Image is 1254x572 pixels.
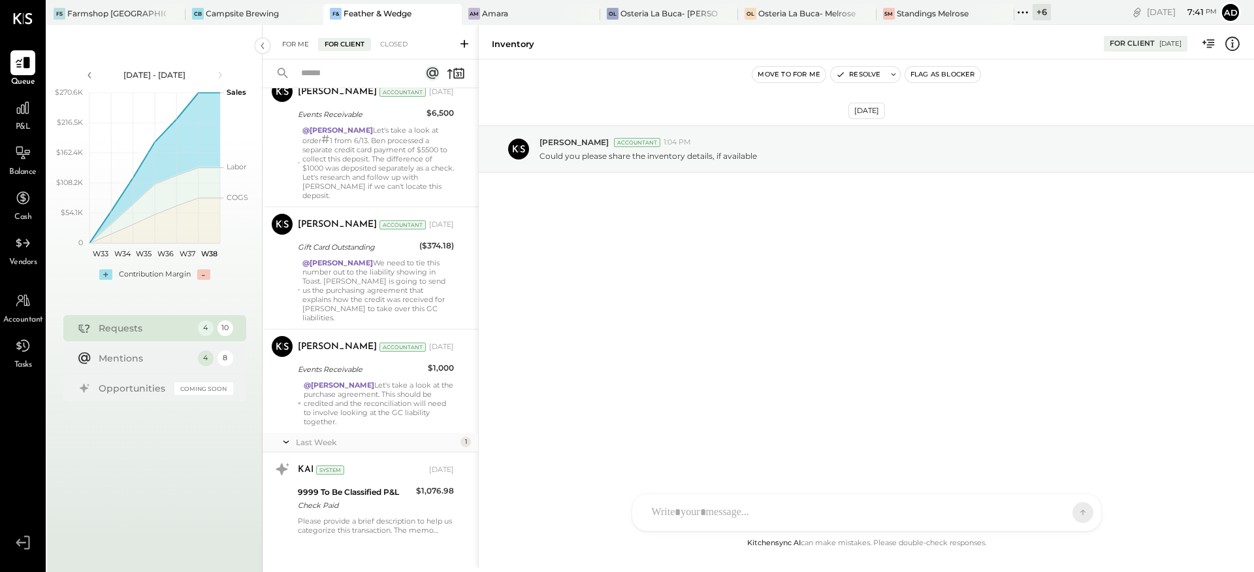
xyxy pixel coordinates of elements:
text: W38 [201,249,217,258]
div: 8 [217,350,233,366]
a: Cash [1,186,45,224]
button: Ad [1220,2,1241,23]
text: Labor [227,162,246,171]
strong: @[PERSON_NAME] [302,126,373,135]
div: Osteria La Buca- [PERSON_NAME][GEOGRAPHIC_DATA] [620,8,719,19]
div: 4 [198,350,214,366]
div: Let's take a look at order 1 from 6/13. Ben processed a separate credit card payment of $5500 to ... [302,126,454,200]
div: [DATE] [429,87,454,97]
div: Accountant [379,343,426,352]
div: [PERSON_NAME] [298,218,377,231]
div: Contribution Margin [119,269,191,280]
div: Accountant [614,138,660,147]
text: $108.2K [56,178,83,187]
span: Accountant [3,314,43,326]
div: [DATE] [429,465,454,475]
div: Inventory [492,38,534,50]
button: Resolve [831,67,886,82]
div: [DATE] - [DATE] [99,69,210,80]
div: Accountant [379,220,426,229]
div: Amara [482,8,508,19]
text: W37 [180,249,195,258]
div: [DATE] [1159,39,1182,48]
div: + 6 [1033,4,1051,20]
div: Requests [99,322,191,335]
button: Flag as Blocker [905,67,980,82]
strong: @[PERSON_NAME] [304,380,374,390]
div: Osteria La Buca- Melrose [758,8,856,19]
div: OL [745,8,756,20]
p: Could you please share the inventory details, if available [539,150,757,161]
div: [PERSON_NAME] [298,86,377,99]
div: - [197,269,210,280]
text: COGS [227,193,248,202]
div: Closed [374,38,414,51]
div: For Client [1110,39,1155,49]
div: Gift Card Outstanding [298,241,415,254]
div: Last Week [296,437,457,448]
span: # [321,132,330,146]
div: $6,500 [426,107,454,120]
div: + [99,269,112,280]
span: 1:04 PM [664,137,691,148]
div: F& [330,8,342,20]
a: P&L [1,95,45,133]
div: Farmshop [GEOGRAPHIC_DATA][PERSON_NAME] [67,8,166,19]
div: copy link [1131,5,1144,19]
div: ($374.18) [419,239,454,252]
div: [DATE] [848,103,885,119]
div: Campsite Brewing [206,8,279,19]
div: Standings Melrose [897,8,969,19]
text: $54.1K [61,208,83,217]
div: Events Receivable [298,363,424,376]
div: Check Paid [298,499,412,512]
div: For Me [276,38,315,51]
span: [PERSON_NAME] [539,137,609,148]
div: FS [54,8,65,20]
div: Please provide a brief description to help us categorize this transaction. The memo might be help... [298,516,454,535]
div: Events Receivable [298,108,423,121]
div: [DATE] [1147,6,1217,18]
text: W34 [114,249,131,258]
div: OL [607,8,619,20]
div: Feather & Wedge [344,8,411,19]
div: Accountant [379,88,426,97]
div: 10 [217,320,233,336]
span: Cash [14,212,31,224]
span: Queue [11,76,35,88]
div: [DATE] [429,342,454,352]
div: SM [883,8,895,20]
text: W36 [157,249,174,258]
div: Mentions [99,352,191,365]
a: Accountant [1,288,45,326]
div: Am [468,8,480,20]
div: $1,000 [428,362,454,375]
text: $216.5K [57,118,83,127]
text: $162.4K [56,148,83,157]
span: Vendors [9,257,37,269]
a: Balance [1,141,45,178]
div: 9999 To Be Classified P&L [298,486,412,499]
text: Sales [227,88,246,97]
div: 4 [198,320,214,336]
div: Coming Soon [174,382,233,395]
span: Tasks [14,360,32,371]
span: P&L [16,122,31,133]
a: Tasks [1,333,45,371]
text: $270.6K [55,88,83,97]
div: Let's take a look at the purchase agreement. This should be credited and the reconciliation will ... [304,380,454,426]
a: Queue [1,50,45,88]
div: Opportunities [99,382,168,395]
div: System [316,465,344,475]
div: [DATE] [429,220,454,230]
div: CB [192,8,204,20]
div: 1 [460,437,471,447]
div: $1,076.98 [416,484,454,497]
div: For Client [318,38,371,51]
a: Vendors [1,231,45,269]
div: KAI [298,463,313,477]
strong: @[PERSON_NAME] [302,258,373,267]
text: 0 [78,238,83,247]
text: W33 [92,249,108,258]
div: We need to tie this number out to the liability showing in Toast. [PERSON_NAME] is going to send ... [302,258,454,322]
